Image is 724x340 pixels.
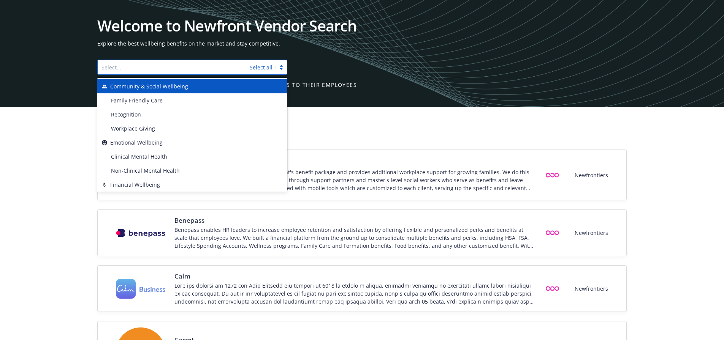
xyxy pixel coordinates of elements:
img: Vendor logo for Calm [116,279,165,299]
span: Non-Clinical Mental Health [111,167,180,175]
span: Recognition [111,110,141,118]
span: Newfrontiers [575,229,608,237]
div: Benepass enables HR leaders to increase employee retention and satisfaction by offering flexible ... [174,226,535,250]
span: Benepass [174,216,535,225]
div: BenefitBump unlocks the full value of a client's benefit package and provides additional workplac... [174,168,535,192]
div: Lore ips dolorsi am 1272 con Adip Elitsedd eiu tempori ut 6018 la etdolo m aliqua, enimadmi venia... [174,282,535,305]
a: Select all [250,64,272,71]
span: BenefitBump [174,158,535,167]
span: Explore the best wellbeing benefits on the market and stay competitive. [97,39,627,47]
span: Financial Wellbeing [110,181,160,189]
span: Newfrontiers [575,171,608,179]
span: Calm [174,272,535,281]
span: Newfrontiers [575,285,608,293]
span: Emotional Wellbeing [110,139,163,146]
span: Clinical Mental Health [111,153,167,161]
span: Family Friendly Care [111,96,163,104]
span: Community & Social Wellbeing [110,82,188,90]
img: Vendor logo for Benepass [116,229,165,237]
span: Workplace Giving [111,124,155,132]
h1: Welcome to Newfront Vendor Search [97,18,627,33]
